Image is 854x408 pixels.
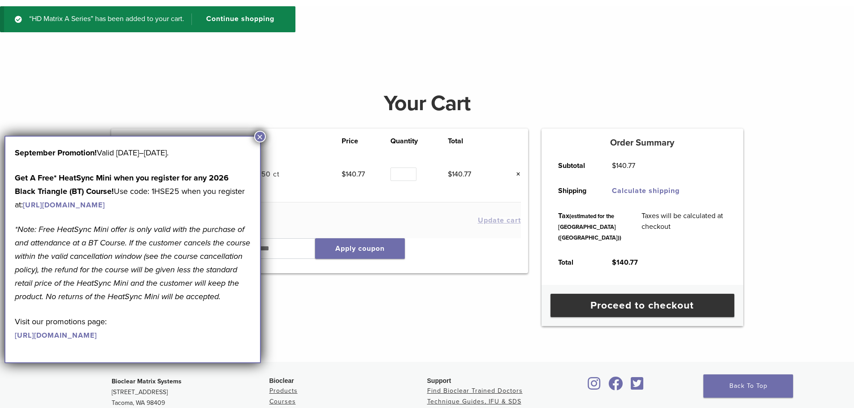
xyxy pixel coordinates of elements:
span: $ [448,170,452,179]
a: Technique Guides, IFU & SDS [427,398,521,405]
a: Bioclear [585,382,604,391]
a: Courses [269,398,296,405]
a: [URL][DOMAIN_NAME] [23,201,105,210]
p: Visit our promotions page: [15,315,251,342]
th: Total [448,136,497,146]
button: Close [254,131,266,142]
h1: Your Cart [104,93,750,114]
button: Apply coupon [315,238,405,259]
h5: Order Summary [542,137,743,148]
span: $ [342,170,346,179]
a: Products [269,387,298,395]
th: Subtotal [548,153,602,178]
a: [URL][DOMAIN_NAME] [15,331,97,340]
span: $ [612,258,616,267]
bdi: 140.77 [612,161,635,170]
strong: Get A Free* HeatSync Mini when you register for any 2026 Black Triangle (BT) Course! [15,173,229,196]
a: Proceed to checkout [551,294,734,317]
a: Bioclear [628,382,647,391]
a: Calculate shipping [612,186,680,195]
a: Continue shopping [191,13,281,25]
b: September Promotion! [15,148,97,158]
td: Taxes will be calculated at checkout [632,203,737,250]
a: Remove this item [509,168,521,180]
span: Support [427,377,451,384]
small: (estimated for the [GEOGRAPHIC_DATA] ([GEOGRAPHIC_DATA])) [558,213,621,241]
th: Price [342,136,390,146]
th: Tax [548,203,632,250]
em: *Note: Free HeatSync Mini offer is only valid with the purchase of and attendance at a BT Course.... [15,224,250,301]
span: Bioclear [269,377,294,384]
th: Total [548,250,602,275]
strong: Bioclear Matrix Systems [112,378,182,385]
bdi: 140.77 [448,170,471,179]
a: Bioclear [606,382,626,391]
span: $ [612,161,616,170]
bdi: 140.77 [612,258,638,267]
p: Valid [DATE]–[DATE]. [15,146,251,159]
a: Find Bioclear Trained Doctors [427,387,523,395]
th: Quantity [390,136,448,146]
bdi: 140.77 [342,170,365,179]
p: Use code: 1HSE25 when you register at: [15,171,251,211]
button: Update cart [478,217,521,224]
a: Back To Top [703,374,793,398]
th: Shipping [548,178,602,203]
